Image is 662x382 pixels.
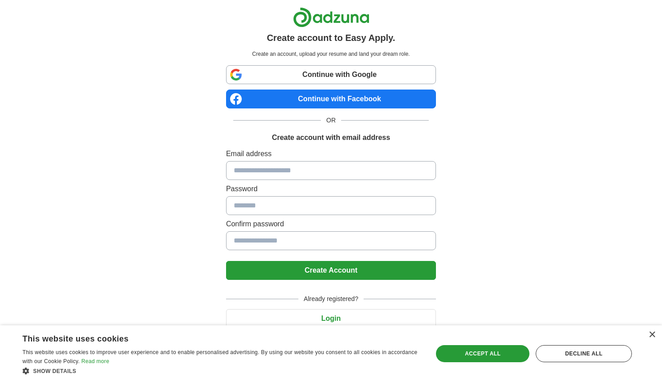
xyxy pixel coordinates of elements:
div: This website uses cookies [22,331,398,344]
div: Accept all [436,345,529,362]
span: This website uses cookies to improve user experience and to enable personalised advertising. By u... [22,349,418,364]
div: Show details [22,366,421,375]
span: Show details [33,368,76,374]
img: Adzuna logo [293,7,369,27]
label: Confirm password [226,219,436,229]
div: Close [649,332,655,338]
a: Continue with Facebook [226,90,436,108]
a: Read more, opens a new window [81,358,109,364]
h1: Create account to Easy Apply. [267,31,395,45]
span: Already registered? [298,294,364,304]
label: Email address [226,148,436,159]
a: Continue with Google [226,65,436,84]
span: OR [321,116,341,125]
button: Create Account [226,261,436,280]
a: Login [226,315,436,322]
button: Login [226,309,436,328]
div: Decline all [536,345,632,362]
h1: Create account with email address [272,132,390,143]
label: Password [226,184,436,194]
p: Create an account, upload your resume and land your dream role. [228,50,434,58]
